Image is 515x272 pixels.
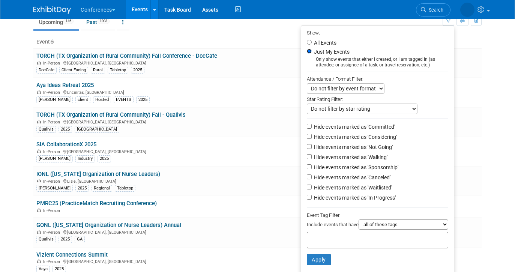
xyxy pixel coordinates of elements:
div: [PERSON_NAME] [36,185,73,192]
div: Tabletop [108,67,128,74]
div: Tabletop [115,185,135,192]
span: In-Person [43,120,62,125]
a: IONL ([US_STATE] Organization of Nurse Leaders) [36,171,160,177]
img: Mel Liwanag [460,3,474,17]
div: [PERSON_NAME] [36,155,73,162]
img: In-Person Event [37,208,41,212]
a: TORCH (TX Organization of Rural Community) Fall - Qualivis [36,111,186,118]
a: PMRC25 (PracticeMatch Recruiting Conference) [36,200,157,207]
span: In-Person [43,61,62,66]
div: Rural [91,67,105,74]
a: Sort by Event Name [50,39,54,45]
label: Hide events marked as 'Canceled' [312,174,390,181]
a: Vizient Connections Summit [36,251,108,258]
div: Include events that have [307,219,448,232]
img: In-Person Event [37,259,41,263]
div: [GEOGRAPHIC_DATA], [GEOGRAPHIC_DATA] [36,119,299,125]
img: In-Person Event [37,179,41,183]
div: Hosted [93,96,111,103]
div: [GEOGRAPHIC_DATA] [75,126,119,133]
a: SIA CollaborationX 2025 [36,141,96,148]
span: In-Person [43,208,62,213]
img: In-Person Event [37,149,41,153]
div: 2025 [136,96,150,103]
div: Star Rating Filter: [307,94,448,104]
a: Search [416,3,450,17]
img: ExhibitDay [33,6,71,14]
span: 1003 [98,18,110,24]
div: client [75,96,90,103]
div: 2025 [131,67,144,74]
div: Industry [75,155,95,162]
div: EVENTS [114,96,134,103]
label: Hide events marked as 'Walking' [312,153,387,161]
div: [PERSON_NAME] [36,96,73,103]
label: All Events [312,40,336,45]
span: In-Person [43,149,62,154]
div: 2025 [59,126,72,133]
a: Aya Ideas Retreat 2025 [36,82,94,89]
label: Hide events marked as 'In Progress' [312,194,396,201]
div: [GEOGRAPHIC_DATA], [GEOGRAPHIC_DATA] [36,258,299,264]
span: In-Person [43,230,62,235]
button: Apply [307,254,331,265]
img: In-Person Event [37,90,41,94]
img: In-Person Event [37,120,41,123]
span: In-Person [43,179,62,184]
div: Qualivis [36,236,56,243]
label: Hide events marked as 'Waitlisted' [312,184,392,191]
a: Past1003 [81,15,115,29]
div: Regional [92,185,112,192]
div: 2025 [98,155,111,162]
div: Encinitas, [GEOGRAPHIC_DATA] [36,89,299,95]
div: Client-Facing [59,67,88,74]
div: [GEOGRAPHIC_DATA], [GEOGRAPHIC_DATA] [36,148,299,154]
a: TORCH (TX Organization of Rural Community) Fall Conference - DocCafe [36,53,217,59]
label: Hide events marked as 'Committed' [312,123,395,131]
div: Show: [307,28,448,37]
span: 146 [63,18,74,24]
a: Upcoming146 [33,15,79,29]
div: GA [75,236,85,243]
div: Only show events that either I created, or I am tagged in (as attendee, or assignee of a task, or... [307,57,448,68]
span: Search [426,7,443,13]
label: Just My Events [312,48,350,56]
th: Event [33,36,302,48]
label: Hide events marked as 'Not Going' [312,143,393,151]
label: Hide events marked as 'Considering' [312,133,397,141]
div: Attendance / Format Filter: [307,75,448,83]
img: In-Person Event [37,61,41,65]
span: In-Person [43,90,62,95]
div: Lisle, [GEOGRAPHIC_DATA] [36,178,299,184]
div: [GEOGRAPHIC_DATA], [GEOGRAPHIC_DATA] [36,60,299,66]
div: Event Tag Filter: [307,211,448,219]
span: In-Person [43,259,62,264]
div: [GEOGRAPHIC_DATA], [GEOGRAPHIC_DATA] [36,229,299,235]
div: DocCafe [36,67,57,74]
div: 2025 [59,236,72,243]
div: 2025 [75,185,89,192]
div: Qualivis [36,126,56,133]
label: Hide events marked as 'Sponsorship' [312,164,398,171]
img: In-Person Event [37,230,41,234]
a: GONL ([US_STATE] Organization of Nurse Leaders) Annual [36,222,181,228]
